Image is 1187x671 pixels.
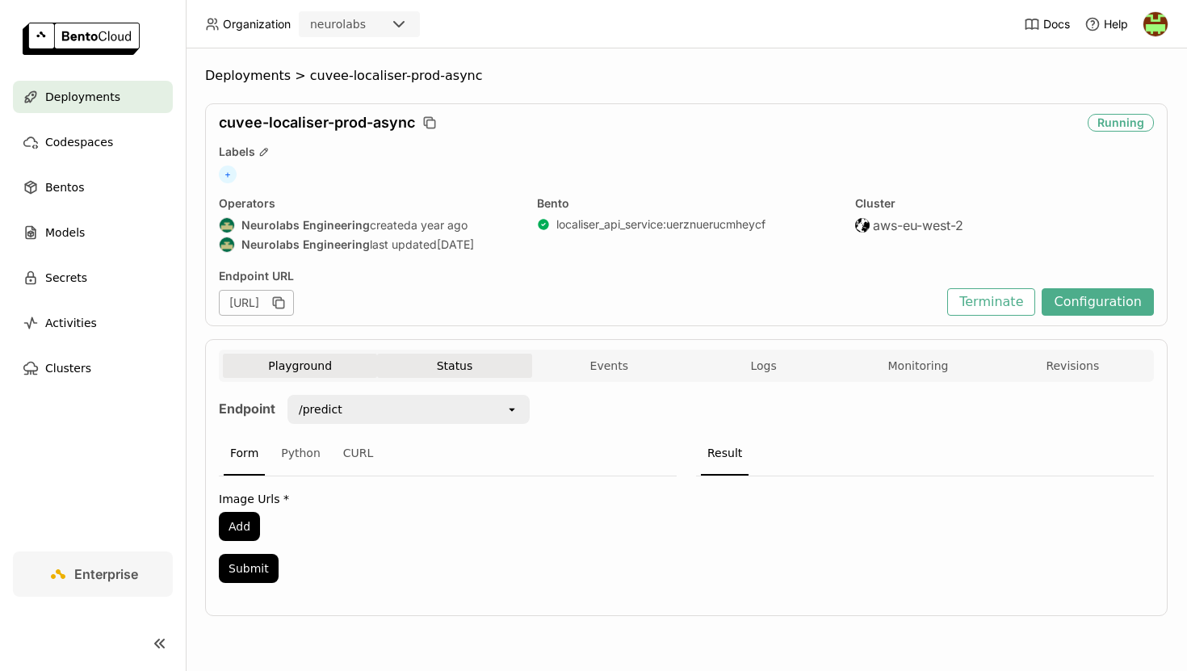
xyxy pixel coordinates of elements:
[23,23,140,55] img: logo
[45,87,120,107] span: Deployments
[1084,16,1128,32] div: Help
[223,17,291,31] span: Organization
[1143,12,1168,36] img: Patric Fulop
[1024,16,1070,32] a: Docs
[337,432,380,476] div: CURL
[224,432,265,476] div: Form
[13,262,173,294] a: Secrets
[223,354,377,378] button: Playground
[219,114,415,132] span: cuvee-localiser-prod-async
[219,512,260,541] button: Add
[13,551,173,597] a: Enterprise
[855,196,1154,211] div: Cluster
[750,359,776,373] span: Logs
[219,290,294,316] div: [URL]
[219,401,275,417] strong: Endpoint
[377,354,531,378] button: Status
[344,401,346,417] input: Selected /predict.
[13,81,173,113] a: Deployments
[13,126,173,158] a: Codespaces
[13,307,173,339] a: Activities
[13,171,173,203] a: Bentos
[205,68,291,84] span: Deployments
[45,178,84,197] span: Bentos
[74,566,138,582] span: Enterprise
[841,354,995,378] button: Monitoring
[299,401,342,417] div: /predict
[219,145,1154,159] div: Labels
[219,269,939,283] div: Endpoint URL
[1104,17,1128,31] span: Help
[45,313,97,333] span: Activities
[947,288,1035,316] button: Terminate
[219,196,518,211] div: Operators
[537,196,836,211] div: Bento
[532,354,686,378] button: Events
[701,432,749,476] div: Result
[1043,17,1070,31] span: Docs
[219,554,279,583] button: Submit
[996,354,1150,378] button: Revisions
[219,237,518,253] div: last updated
[220,218,234,233] img: Neurolabs Engineering
[310,16,366,32] div: neurolabs
[13,216,173,249] a: Models
[219,217,518,233] div: created
[241,237,370,252] strong: Neurolabs Engineering
[219,493,677,505] label: Image Urls *
[411,218,468,233] span: a year ago
[45,132,113,152] span: Codespaces
[1088,114,1154,132] div: Running
[220,237,234,252] img: Neurolabs Engineering
[45,223,85,242] span: Models
[219,166,237,183] span: +
[275,432,327,476] div: Python
[13,352,173,384] a: Clusters
[873,217,963,233] span: aws-eu-west-2
[291,68,310,84] span: >
[505,403,518,416] svg: open
[45,268,87,287] span: Secrets
[45,359,91,378] span: Clusters
[367,17,369,33] input: Selected neurolabs.
[310,68,483,84] span: cuvee-localiser-prod-async
[241,218,370,233] strong: Neurolabs Engineering
[556,217,765,232] a: localiser_api_service:uerznuerucmheycf
[205,68,1168,84] nav: Breadcrumbs navigation
[437,237,474,252] span: [DATE]
[1042,288,1154,316] button: Configuration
